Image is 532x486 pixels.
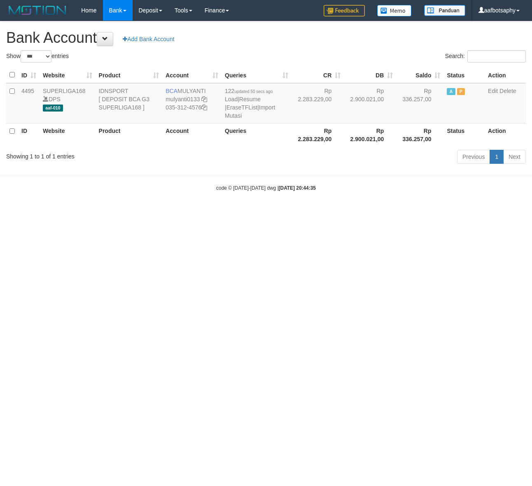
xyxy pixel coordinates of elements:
td: MULYANTI 035-312-4576 [162,83,222,123]
a: Copy 0353124576 to clipboard [201,104,207,111]
th: Website: activate to sort column ascending [40,67,96,83]
a: Edit [488,88,498,94]
img: MOTION_logo.png [6,4,69,16]
span: 122 [225,88,273,94]
a: Load [225,96,238,102]
input: Search: [467,50,526,63]
td: DPS [40,83,96,123]
td: IDNSPORT [ DEPOSIT BCA G3 SUPERLIGA168 ] [96,83,163,123]
a: 1 [490,150,504,164]
th: Status [443,123,485,146]
strong: [DATE] 20:44:35 [279,185,316,191]
h1: Bank Account [6,30,526,46]
th: Account [162,123,222,146]
a: EraseTFList [226,104,257,111]
a: Delete [499,88,516,94]
a: Copy mulyanti0133 to clipboard [201,96,207,102]
th: Website [40,123,96,146]
th: DB: activate to sort column ascending [344,67,396,83]
select: Showentries [21,50,51,63]
a: Add Bank Account [117,32,180,46]
th: Saldo: activate to sort column ascending [396,67,443,83]
td: 4495 [18,83,40,123]
label: Show entries [6,50,69,63]
img: panduan.png [424,5,465,16]
a: SUPERLIGA168 [43,88,86,94]
th: Rp 2.900.021,00 [344,123,396,146]
small: code © [DATE]-[DATE] dwg | [216,185,316,191]
label: Search: [445,50,526,63]
th: CR: activate to sort column ascending [292,67,344,83]
span: Paused [457,88,465,95]
th: Rp 336.257,00 [396,123,443,146]
span: BCA [166,88,177,94]
span: updated 50 secs ago [234,89,273,94]
span: | | | [225,88,275,119]
th: Action [485,123,526,146]
th: Product: activate to sort column ascending [96,67,163,83]
a: Next [503,150,526,164]
span: Active [447,88,455,95]
a: Resume [239,96,261,102]
th: ID: activate to sort column ascending [18,67,40,83]
img: Button%20Memo.svg [377,5,412,16]
th: Product [96,123,163,146]
span: aaf-010 [43,105,63,112]
a: Previous [457,150,490,164]
th: Account: activate to sort column ascending [162,67,222,83]
th: Rp 2.283.229,00 [292,123,344,146]
td: Rp 2.900.021,00 [344,83,396,123]
img: Feedback.jpg [324,5,365,16]
td: Rp 2.283.229,00 [292,83,344,123]
td: Rp 336.257,00 [396,83,443,123]
th: ID [18,123,40,146]
a: Import Mutasi [225,104,275,119]
th: Status [443,67,485,83]
div: Showing 1 to 1 of 1 entries [6,149,215,160]
th: Action [485,67,526,83]
a: mulyanti0133 [166,96,200,102]
th: Queries [222,123,292,146]
th: Queries: activate to sort column ascending [222,67,292,83]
